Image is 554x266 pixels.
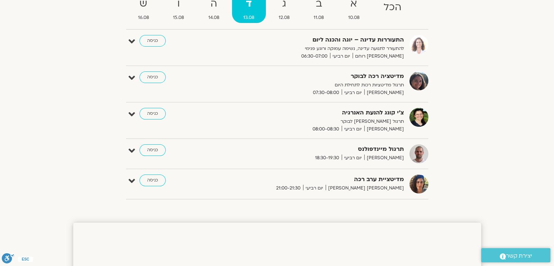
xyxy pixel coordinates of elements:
[310,125,342,133] span: 08:00-08:30
[481,248,550,262] a: יצירת קשר
[313,154,342,162] span: 18:30-19:30
[225,45,404,52] p: להתעורר לתנועה עדינה, נשימה עמוקה ורוגע פנימי
[225,118,404,125] p: תרגול [PERSON_NAME] לבוקר
[140,175,166,186] a: כניסה
[140,108,166,120] a: כניסה
[140,35,166,47] a: כניסה
[364,125,404,133] span: [PERSON_NAME]
[342,125,364,133] span: יום רביעי
[310,89,342,97] span: 07:30-08:00
[225,35,404,45] strong: התעוררות עדינה – יוגה והכנה ליום
[353,52,404,60] span: [PERSON_NAME] רוחם
[225,71,404,81] strong: מדיטציה רכה לבוקר
[337,14,371,21] span: 10.08
[162,14,196,21] span: 15.08
[267,14,301,21] span: 12.08
[326,184,404,192] span: [PERSON_NAME] [PERSON_NAME]
[506,251,532,261] span: יצירת קשר
[342,154,364,162] span: יום רביעי
[364,89,404,97] span: [PERSON_NAME]
[364,154,404,162] span: [PERSON_NAME]
[299,52,330,60] span: 06:30-07:00
[232,14,266,21] span: 13.08
[225,175,404,184] strong: מדיטציית ערב רכה
[303,184,326,192] span: יום רביעי
[342,89,364,97] span: יום רביעי
[225,108,404,118] strong: צ'י קונג להנעת האנרגיה
[225,81,404,89] p: תרגול מדיטציות רכות לתחילת היום
[302,14,335,21] span: 11.08
[127,14,161,21] span: 16.08
[225,144,404,154] strong: תרגול מיינדפולנס
[197,14,231,21] span: 14.08
[274,184,303,192] span: 21:00-21:30
[140,144,166,156] a: כניסה
[330,52,353,60] span: יום רביעי
[140,71,166,83] a: כניסה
